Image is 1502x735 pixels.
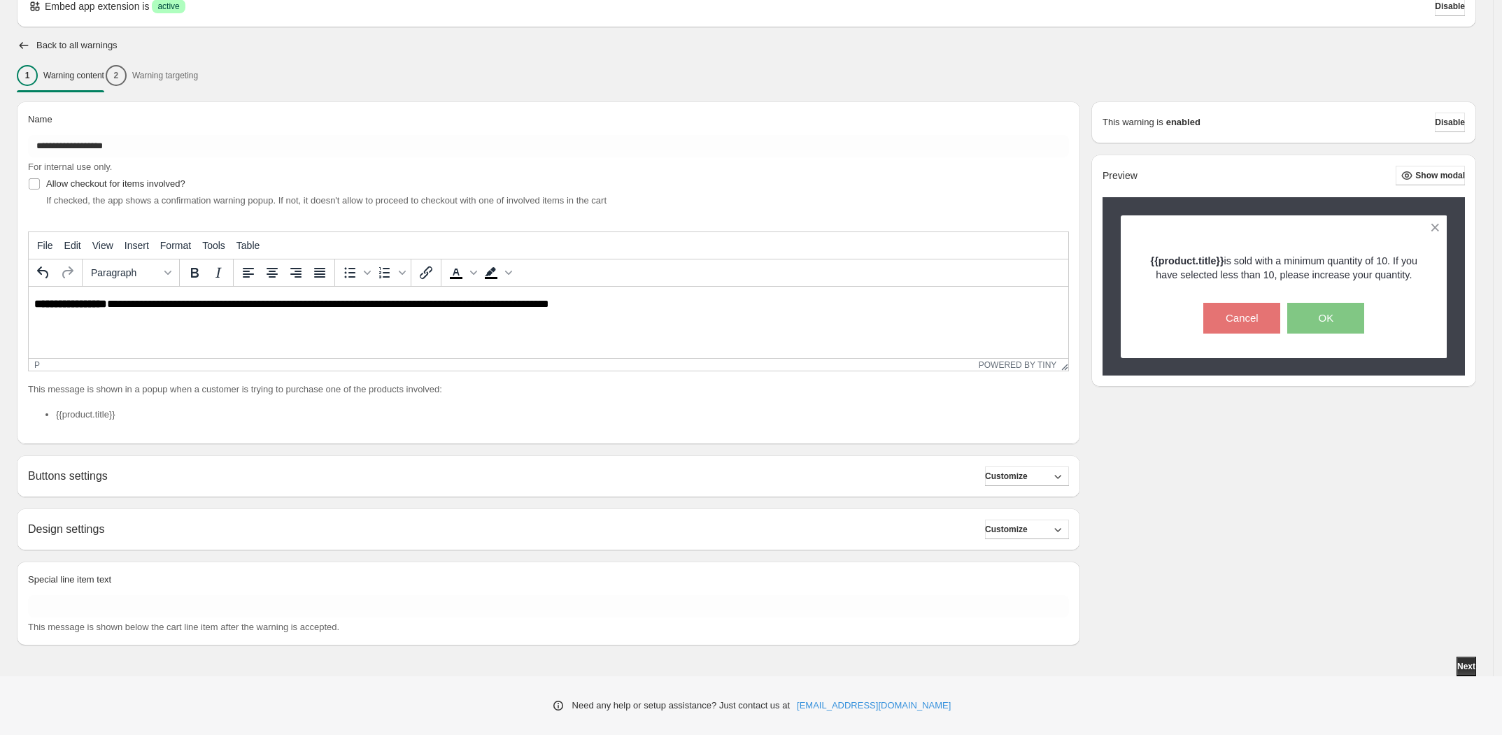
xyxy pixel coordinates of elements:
p: is sold with a minimum quantity of 10. If you have selected less than 10, please increase your qu... [1145,254,1423,282]
span: Special line item text [28,574,111,585]
button: Redo [55,261,79,285]
span: View [92,240,113,251]
button: Align right [284,261,308,285]
div: Text color [444,261,479,285]
button: Justify [308,261,332,285]
button: Next [1457,657,1476,676]
button: Disable [1435,113,1465,132]
button: OK [1287,303,1364,334]
button: 1Warning content [17,61,104,90]
span: Name [28,114,52,124]
p: Warning content [43,70,104,81]
span: active [157,1,179,12]
span: Customize [985,471,1028,482]
p: This warning is [1103,115,1163,129]
span: Tools [202,240,225,251]
p: This message is shown in a popup when a customer is trying to purchase one of the products involved: [28,383,1069,397]
h2: Design settings [28,522,104,536]
span: Edit [64,240,81,251]
span: Allow checkout for items involved? [46,178,185,189]
span: Show modal [1415,170,1465,181]
iframe: Rich Text Area [29,287,1068,358]
button: Show modal [1396,166,1465,185]
span: Customize [985,524,1028,535]
span: Paragraph [91,267,160,278]
span: Disable [1435,117,1465,128]
div: Numbered list [373,261,408,285]
button: Customize [985,466,1069,486]
div: Bullet list [338,261,373,285]
h2: Buttons settings [28,469,108,483]
span: If checked, the app shows a confirmation warning popup. If not, it doesn't allow to proceed to ch... [46,195,607,206]
button: Cancel [1203,303,1280,334]
a: [EMAIL_ADDRESS][DOMAIN_NAME] [797,699,951,713]
h2: Preview [1103,170,1138,182]
div: 1 [17,65,38,86]
span: File [37,240,53,251]
a: Powered by Tiny [979,360,1057,370]
span: Table [236,240,260,251]
button: Italic [206,261,230,285]
button: Customize [985,520,1069,539]
button: Align left [236,261,260,285]
span: Disable [1435,1,1465,12]
div: Resize [1056,359,1068,371]
strong: enabled [1166,115,1200,129]
h2: Back to all warnings [36,40,118,51]
button: Bold [183,261,206,285]
span: Next [1457,661,1475,672]
button: Align center [260,261,284,285]
div: p [34,360,40,370]
button: Insert/edit link [414,261,438,285]
span: Format [160,240,191,251]
span: For internal use only. [28,162,112,172]
button: Undo [31,261,55,285]
div: Background color [479,261,514,285]
li: {{product.title}} [56,408,1069,422]
span: This message is shown below the cart line item after the warning is accepted. [28,622,339,632]
span: Insert [125,240,149,251]
strong: {{product.title}} [1151,255,1224,266]
button: Formats [85,261,176,285]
